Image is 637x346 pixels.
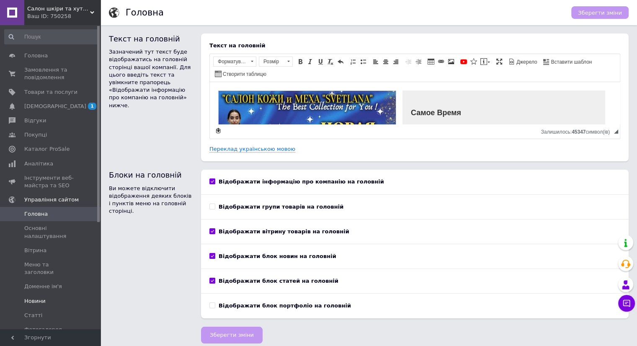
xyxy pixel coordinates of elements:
a: Зображення [446,57,456,66]
div: Текст на головній [209,42,620,49]
span: Аналітика [24,160,53,168]
span: Створити таблицю [222,71,266,78]
a: Створити таблицю [214,69,268,78]
a: Джерело [507,57,539,66]
a: Максимізувати [495,57,504,66]
a: Курсив (Ctrl+I) [306,57,315,66]
a: Зменшити відступ [404,57,413,66]
a: Жирний (Ctrl+B) [296,57,305,66]
span: Управління сайтом [24,196,79,204]
span: Основні налаштування [24,225,77,240]
span: Меню та заголовки [24,261,77,276]
span: Джерело [515,59,537,66]
p: Зазначений тут текст буде відображатись на головній сторінці вашої компанії. Для цього введіть те... [109,48,193,109]
a: Вставити/видалити маркований список [358,57,368,66]
span: Форматування [214,57,248,66]
span: Фотогалерея [24,326,62,333]
span: 1 [88,103,96,110]
b: Відображати блок статей на головній [219,278,338,284]
a: Вставити іконку [469,57,478,66]
span: Вітрина [24,247,46,254]
span: [DEMOGRAPHIC_DATA] [24,103,86,110]
button: Чат з покупцем [618,295,635,312]
span: Інструменти веб-майстра та SEO [24,174,77,189]
h2: Текст на головній [109,34,193,44]
div: Ваш ID: 750258 [27,13,101,20]
span: Салон шкіри та хутра "СВІТЛАНА" [27,5,90,13]
b: Відображати групи товарів на головній [219,204,343,210]
a: Форматування [213,57,256,67]
a: Вставити/Редагувати посилання (Ctrl+L) [436,57,446,66]
span: Новини [24,297,46,305]
a: Збільшити відступ [414,57,423,66]
div: Кiлькiсть символiв [541,127,614,135]
a: Вставити шаблон [542,57,593,66]
b: Відображати вітрину товарів на головній [219,228,349,235]
a: Видалити форматування [326,57,335,66]
h2: Блоки на головній [109,170,193,180]
a: Додати відео з YouTube [459,57,468,66]
a: Зробити резервну копію зараз [214,126,223,135]
a: Таблиця [426,57,436,66]
a: Повернути (Ctrl+Z) [336,57,345,66]
span: Розмір [259,57,284,66]
span: Покупці [24,131,47,139]
a: По правому краю [391,57,400,66]
a: Розмір [259,57,293,67]
span: Статті [24,312,42,319]
span: Замовлення та повідомлення [24,66,77,81]
span: Головна [24,52,48,59]
span: Каталог ProSale [24,145,70,153]
span: Доменне ім'я [24,283,62,290]
a: По лівому краю [371,57,380,66]
p: Ви можете відключити відображення деяких блоків і пунктів меню на головній сторінці. [109,185,193,215]
a: По центру [381,57,390,66]
a: Переклад українською мовою [209,146,295,152]
b: Відображати блок портфоліо на головній [219,302,351,309]
span: 45347 [572,129,585,135]
div: Хочешь Обновить Гардероб ⁉💁‍♀️ [8,8,193,201]
a: Вставити повідомлення [479,57,491,66]
span: Товари та послуги [24,88,77,96]
p: Самое Время [17,26,387,35]
a: Вставити/видалити нумерований список [348,57,358,66]
span: Потягніть для зміни розмірів [614,129,618,134]
iframe: Редактор, D4EDC3EC-1BEE-40FD-B942-5BD1171A40A3 [210,82,620,124]
span: Головна [24,210,48,218]
span: Відгуки [24,117,46,124]
b: Відображати блок новин на головній [219,253,336,259]
span: Вставити шаблон [550,59,592,66]
b: Відображати інформацію про компанію на головній [219,178,384,185]
h1: Головна [126,8,164,18]
a: Підкреслений (Ctrl+U) [316,57,325,66]
input: Пошук [4,29,99,44]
